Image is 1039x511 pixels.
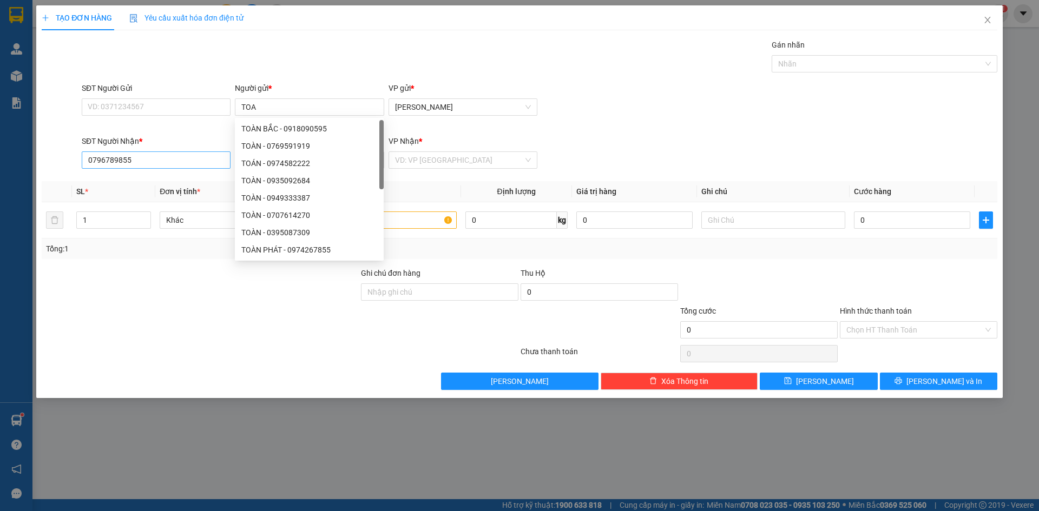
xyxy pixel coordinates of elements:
div: TOÀN PHÁT - 0974267855 [241,244,377,256]
label: Hình thức thanh toán [840,307,912,315]
div: Chưa thanh toán [519,346,679,364]
span: Giá trị hàng [576,187,616,196]
button: plus [979,211,993,229]
span: [PERSON_NAME] và In [906,375,982,387]
span: ĐC: 275H [PERSON_NAME] [4,50,70,55]
div: TOÀN BẮC - 0918090595 [235,120,384,137]
div: SĐT Người Gửi [82,82,231,94]
input: VD: Bàn, Ghế [312,211,456,229]
button: save[PERSON_NAME] [760,373,877,390]
span: Yêu cầu xuất hóa đơn điện tử [129,14,244,22]
div: TOÀN - 0949333387 [241,192,377,204]
div: Tên không hợp lệ [235,117,384,129]
div: TOÀN - 0395087309 [235,224,384,241]
img: icon [129,14,138,23]
div: TOÀN - 0935092684 [241,175,377,187]
label: Ghi chú đơn hàng [361,269,420,277]
div: SĐT Người Nhận [82,135,231,147]
span: plus [42,14,49,22]
strong: [PERSON_NAME] [63,13,129,23]
span: ĐT: 0935877566, 0935822366 [82,63,150,68]
div: TOÀN PHÁT - 0974267855 [235,241,384,258]
span: Thu Hộ [521,269,545,277]
span: Đơn vị tính [160,187,200,196]
button: Close [972,5,1003,36]
div: TOÀN - 0769591919 [235,137,384,155]
div: TOÁN - 0974582222 [241,157,377,169]
span: Tổng cước [680,307,716,315]
div: VP gửi [389,82,537,94]
span: ĐC: Căn 3M CT2 VCN Phước Hải - [GEOGRAPHIC_DATA] [82,47,151,58]
div: TOÀN - 0769591919 [241,140,377,152]
span: plus [979,216,992,224]
span: VP Gửi: [PERSON_NAME] [4,37,67,42]
span: VP Nhận: VP hàng [GEOGRAPHIC_DATA] [82,34,136,45]
span: ĐT:02839204577, 02839201727, 02839204577 [4,60,78,71]
span: kg [557,211,568,229]
span: SL [76,187,85,196]
span: Định lượng [497,187,536,196]
span: Cước hàng [854,187,891,196]
span: save [784,377,792,386]
div: TOÀN - 0935092684 [235,172,384,189]
span: printer [895,377,902,386]
button: delete [46,211,63,229]
span: Xóa Thông tin [661,375,708,387]
div: Tổng: 1 [46,243,401,255]
span: ---------------------------------------------- [23,74,139,82]
div: TOÁN - 0974582222 [235,155,384,172]
span: close [983,16,992,24]
span: Khác [166,212,297,228]
div: Người gửi [235,82,384,94]
button: printer[PERSON_NAME] và In [880,373,997,390]
label: Gán nhãn [772,41,805,49]
th: Ghi chú [697,181,850,202]
span: VP Nhận [389,137,419,145]
span: [PERSON_NAME] [796,375,854,387]
span: Phạm Ngũ Lão [395,99,531,115]
div: TOÀN - 0949333387 [235,189,384,207]
div: TOÀN - 0707614270 [235,207,384,224]
span: delete [649,377,657,386]
input: Ghi chú đơn hàng [361,283,518,301]
div: TOÀN BẮC - 0918090595 [241,123,377,135]
button: [PERSON_NAME] [441,373,599,390]
input: Ghi Chú [701,211,845,229]
div: TOÀN - 0707614270 [241,209,377,221]
img: logo [4,4,31,31]
input: 0 [576,211,693,229]
span: [PERSON_NAME] [491,375,549,387]
span: TẠO ĐƠN HÀNG [42,14,112,22]
button: deleteXóa Thông tin [601,373,758,390]
div: TOÀN - 0395087309 [241,227,377,238]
